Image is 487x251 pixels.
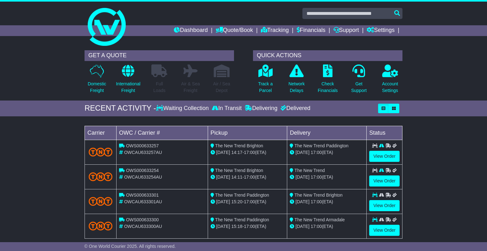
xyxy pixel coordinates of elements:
[84,244,176,249] span: © One World Courier 2025. All rights reserved.
[253,50,402,61] div: QUICK ACTIONS
[89,197,112,205] img: TNT_Domestic.png
[126,193,159,198] span: OWS000633301
[287,126,367,140] td: Delivery
[297,25,326,36] a: Financials
[294,143,348,148] span: The New Trend Paddington
[231,224,243,229] span: 15:18
[244,224,255,229] span: 17:00
[85,50,234,61] div: GET A QUOTE
[211,199,285,205] div: - (ETA)
[211,149,285,156] div: - (ETA)
[151,81,167,94] p: Full Loads
[290,149,364,156] div: (ETA)
[288,64,305,97] a: NetworkDelays
[156,105,210,112] div: Waiting Collection
[382,64,399,97] a: AccountSettings
[88,81,106,94] p: Domestic Freight
[243,105,279,112] div: Delivering
[210,105,243,112] div: In Transit
[290,223,364,230] div: (ETA)
[244,174,255,180] span: 17:00
[369,175,400,187] a: View Order
[89,222,112,230] img: TNT_Domestic.png
[211,174,285,181] div: - (ETA)
[295,174,309,180] span: [DATE]
[231,150,243,155] span: 14:17
[294,168,325,173] span: The New Trend
[231,174,243,180] span: 14:11
[258,81,273,94] p: Track a Parcel
[369,200,400,211] a: View Order
[258,64,273,97] a: Track aParcel
[216,224,230,229] span: [DATE]
[85,126,117,140] td: Carrier
[311,199,322,204] span: 17:00
[333,25,359,36] a: Support
[216,199,230,204] span: [DATE]
[213,81,230,94] p: Air / Sea Depot
[311,224,322,229] span: 17:00
[215,168,263,173] span: The New Trend Brighton
[85,104,156,113] div: RECENT ACTIVITY -
[367,25,395,36] a: Settings
[124,224,162,229] span: OWCAU633300AU
[126,168,159,173] span: OWS000633254
[87,64,106,97] a: DomesticFreight
[367,126,402,140] td: Status
[295,150,309,155] span: [DATE]
[124,199,162,204] span: OWCAU633301AU
[295,224,309,229] span: [DATE]
[208,126,287,140] td: Pickup
[382,81,398,94] p: Account Settings
[216,174,230,180] span: [DATE]
[295,199,309,204] span: [DATE]
[89,148,112,156] img: TNT_Domestic.png
[89,172,112,181] img: TNT_Domestic.png
[116,81,140,94] p: International Freight
[311,174,322,180] span: 17:00
[351,64,367,97] a: GetSupport
[231,199,243,204] span: 15:20
[294,193,343,198] span: The New Trend Brighton
[261,25,289,36] a: Tracking
[174,25,208,36] a: Dashboard
[216,150,230,155] span: [DATE]
[215,143,263,148] span: The New Trend Brighton
[369,225,400,236] a: View Order
[211,223,285,230] div: - (ETA)
[117,126,208,140] td: OWC / Carrier #
[244,199,255,204] span: 17:00
[318,64,338,97] a: CheckFinancials
[116,64,141,97] a: InternationalFreight
[215,217,269,222] span: The New Trend Paddington
[351,81,367,94] p: Get Support
[294,217,345,222] span: The New Trend Armadale
[311,150,322,155] span: 17:00
[290,174,364,181] div: (ETA)
[318,81,338,94] p: Check Financials
[369,151,400,162] a: View Order
[126,217,159,222] span: OWS000633300
[288,81,305,94] p: Network Delays
[216,25,253,36] a: Quote/Book
[181,81,200,94] p: Air & Sea Freight
[279,105,310,112] div: Delivered
[126,143,159,148] span: OWS000633257
[244,150,255,155] span: 17:00
[124,150,162,155] span: OWCAU633257AU
[124,174,162,180] span: OWCAU633254AU
[215,193,269,198] span: The New Trend Paddington
[290,199,364,205] div: (ETA)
